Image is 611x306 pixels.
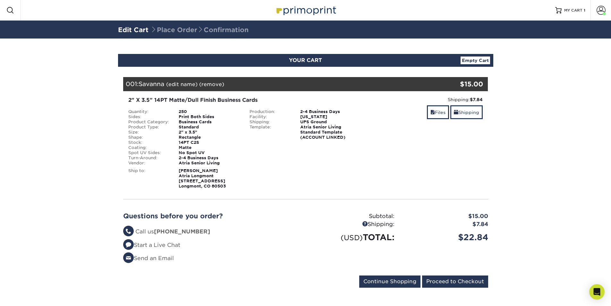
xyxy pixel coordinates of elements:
span: 1 [584,8,585,13]
div: Subtotal: [306,212,399,221]
div: $7.84 [399,220,493,229]
input: Proceed to Checkout [422,275,488,288]
a: Files [427,105,449,119]
div: Atria Senior Living [174,161,245,166]
div: Product Type: [123,125,174,130]
div: Size: [123,130,174,135]
div: Facility: [245,114,295,119]
span: Savanna [139,80,164,87]
a: Start a Live Chat [123,242,180,248]
a: (remove) [199,81,224,87]
li: Call us [123,228,301,236]
div: 2-4 Business Days [174,155,245,161]
div: Open Intercom Messenger [589,284,605,300]
div: 2-4 Business Days [295,109,366,114]
strong: [PHONE_NUMBER] [154,228,210,235]
div: Quantity: [123,109,174,114]
span: files [430,110,435,115]
input: Continue Shopping [359,275,420,288]
div: $15.00 [427,79,483,89]
a: Send an Email [123,255,174,261]
a: Edit Cart [118,26,149,34]
div: [US_STATE] [295,114,366,119]
span: shipping [454,110,458,115]
div: Vendor: [123,161,174,166]
div: Production: [245,109,295,114]
iframe: Google Customer Reviews [2,286,55,304]
div: Coating: [123,145,174,150]
div: No Spot UV [174,150,245,155]
a: Shipping [450,105,483,119]
div: Stock: [123,140,174,145]
div: 14PT C2S [174,140,245,145]
a: Empty Cart [461,57,490,64]
div: Standard [174,125,245,130]
div: Shipping: [371,96,483,103]
a: (edit name) [166,81,198,87]
div: 2" X 3.5" 14PT Matte/Dull Finish Business Cards [128,96,361,104]
div: Rectangle [174,135,245,140]
div: Template: [245,125,295,140]
div: Atria Senior Living Standard Template (ACCOUNT LINKED) [295,125,366,140]
div: Sides: [123,114,174,119]
span: Place Order Confirmation [150,26,249,34]
strong: $7.84 [470,97,483,102]
img: Primoprint [274,3,338,17]
div: Business Cards [174,119,245,125]
div: Turn-Around: [123,155,174,161]
div: 250 [174,109,245,114]
strong: [PERSON_NAME] Atria Longmont [STREET_ADDRESS] Longmont, CO 80503 [179,168,226,188]
div: TOTAL: [306,231,399,243]
div: Product Category: [123,119,174,125]
span: YOUR CART [289,57,322,63]
div: Print Both Sides [174,114,245,119]
div: Shape: [123,135,174,140]
div: UPS Ground [295,119,366,125]
span: MY CART [564,8,582,13]
div: Spot UV Sides: [123,150,174,155]
h2: Questions before you order? [123,212,301,220]
div: 001: [123,77,427,91]
div: Ship to: [123,168,174,189]
div: $15.00 [399,212,493,221]
div: Matte [174,145,245,150]
div: $22.84 [399,231,493,243]
small: (USD) [341,233,363,242]
div: Shipping: [245,119,295,125]
div: Shipping: [306,220,399,229]
div: 2" x 3.5" [174,130,245,135]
